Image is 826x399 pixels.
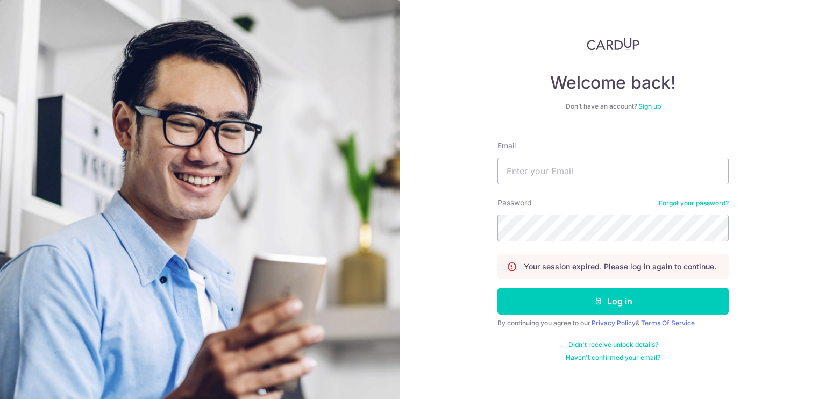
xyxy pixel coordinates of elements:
[568,340,658,349] a: Didn't receive unlock details?
[587,38,639,51] img: CardUp Logo
[497,102,729,111] div: Don’t have an account?
[497,288,729,315] button: Log in
[497,140,516,151] label: Email
[592,319,636,327] a: Privacy Policy
[497,197,532,208] label: Password
[638,102,661,110] a: Sign up
[641,319,695,327] a: Terms Of Service
[524,261,716,272] p: Your session expired. Please log in again to continue.
[566,353,660,362] a: Haven't confirmed your email?
[497,319,729,327] div: By continuing you agree to our &
[659,199,729,208] a: Forgot your password?
[497,72,729,94] h4: Welcome back!
[497,158,729,184] input: Enter your Email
